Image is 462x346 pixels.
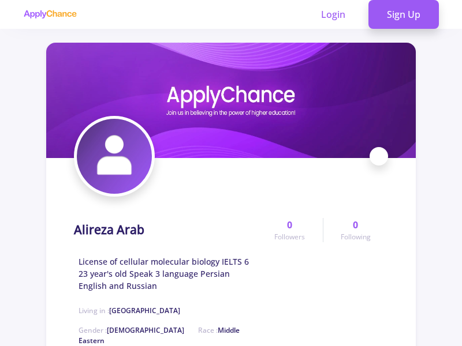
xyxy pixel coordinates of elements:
span: License of cellular molecular biology IELTS 6 23 year's old Speak 3 language Persian English and ... [79,255,257,292]
span: 0 [353,218,358,232]
span: Living in : [79,306,180,315]
span: Following [341,232,371,242]
h1: Alireza Arab [74,223,144,237]
span: Middle Eastern [79,325,240,345]
span: [DEMOGRAPHIC_DATA] [107,325,184,335]
span: Gender : [79,325,184,335]
img: Alireza Arabcover image [46,43,416,158]
img: Alireza Arabavatar [77,119,152,194]
img: applychance logo text only [23,10,77,19]
span: [GEOGRAPHIC_DATA] [109,306,180,315]
span: Followers [274,232,305,242]
span: Race : [79,325,240,345]
span: 0 [287,218,292,232]
a: 0Followers [257,218,322,242]
a: 0Following [323,218,388,242]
